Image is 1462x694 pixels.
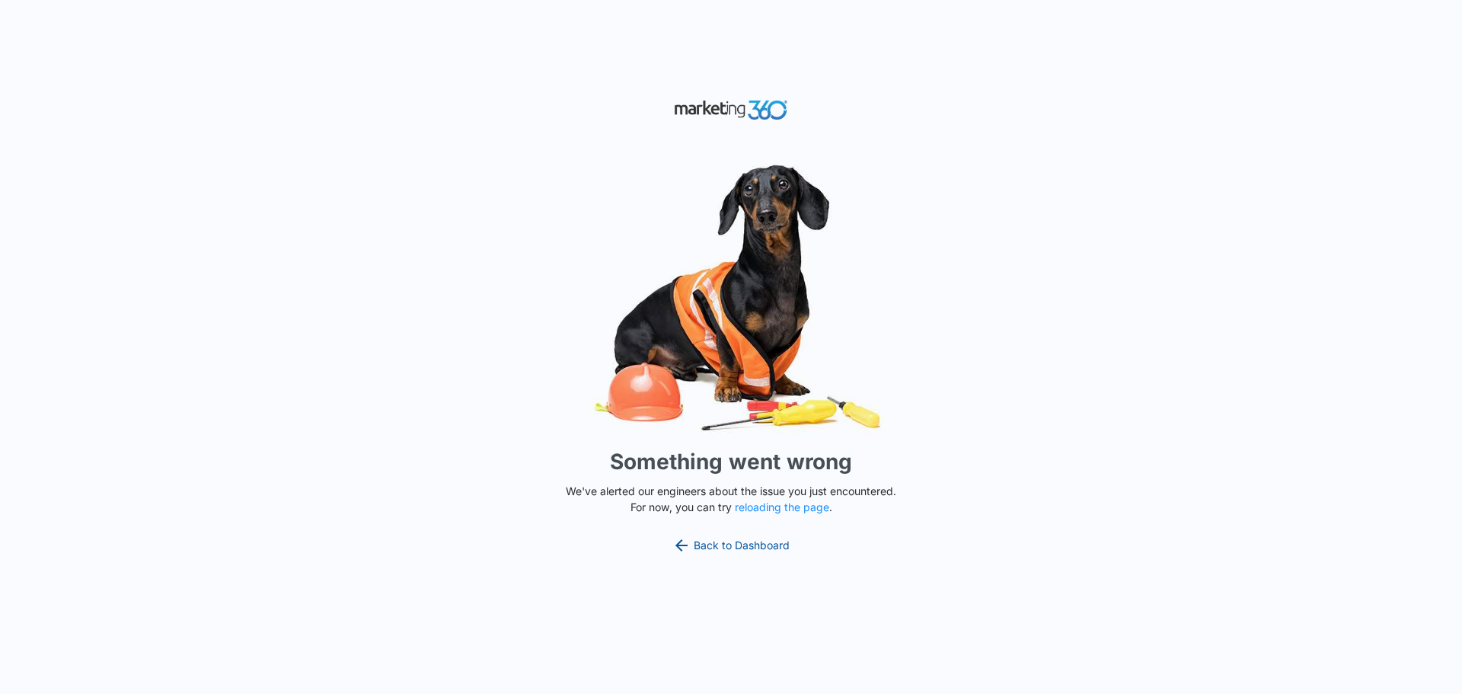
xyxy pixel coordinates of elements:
[672,536,790,555] a: Back to Dashboard
[735,501,829,513] button: reloading the page
[674,97,788,123] img: Marketing 360 Logo
[610,446,852,478] h1: Something went wrong
[560,483,902,515] p: We've alerted our engineers about the issue you just encountered. For now, you can try .
[503,155,959,440] img: Sad Dog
